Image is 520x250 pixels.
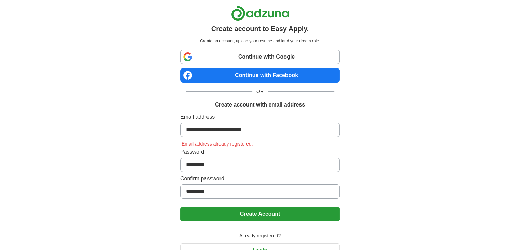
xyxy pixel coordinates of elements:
[180,113,340,121] label: Email address
[235,232,285,239] span: Already registered?
[180,207,340,221] button: Create Account
[180,141,254,147] span: Email address already registered.
[182,38,338,44] p: Create an account, upload your resume and land your dream role.
[180,175,340,183] label: Confirm password
[180,50,340,64] a: Continue with Google
[211,24,309,34] h1: Create account to Easy Apply.
[180,68,340,83] a: Continue with Facebook
[231,5,289,21] img: Adzuna logo
[252,88,268,95] span: OR
[180,148,340,156] label: Password
[215,101,305,109] h1: Create account with email address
